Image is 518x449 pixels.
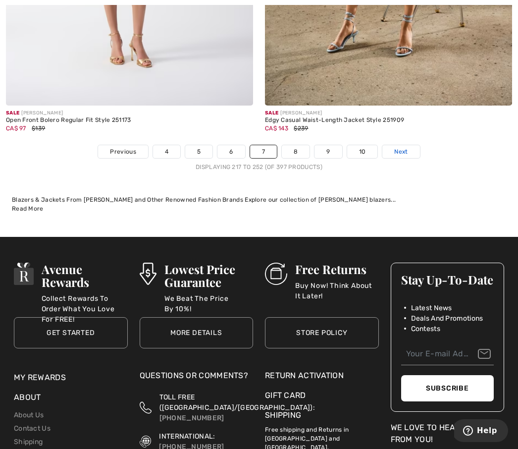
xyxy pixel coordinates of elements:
div: Questions or Comments? [140,370,254,387]
div: Edgy Casual Waist-Length Jacket Style 251909 [265,117,512,124]
a: Gift Card [265,390,379,401]
a: Previous [98,145,148,158]
a: Return Activation [265,370,379,382]
a: 8 [282,145,310,158]
img: Avenue Rewards [14,263,34,285]
span: CA$ 97 [6,125,26,132]
div: Open Front Bolero Regular Fit Style 251173 [6,117,253,124]
a: Shipping [14,438,43,446]
a: 9 [314,145,342,158]
a: About Us [14,411,44,419]
a: 6 [217,145,245,158]
a: More Details [140,317,254,348]
a: 4 [153,145,180,158]
span: Deals And Promotions [411,313,483,324]
span: Next [394,147,408,156]
img: Lowest Price Guarantee [140,263,156,285]
p: We Beat The Price By 10%! [164,293,253,313]
button: Subscribe [401,375,494,401]
div: Blazers & Jackets From [PERSON_NAME] and Other Renowned Fashion Brands Explore our collection of ... [12,195,506,204]
span: Latest News [411,303,452,313]
a: [PHONE_NUMBER] [159,414,224,422]
a: 5 [185,145,212,158]
p: Collect Rewards To Order What You Love For FREE! [42,293,128,313]
a: Shipping [265,410,301,420]
a: Get Started [14,317,128,348]
a: My Rewards [14,373,66,382]
h3: Stay Up-To-Date [401,273,494,286]
span: TOLL FREE ([GEOGRAPHIC_DATA]/[GEOGRAPHIC_DATA]): [159,393,315,412]
a: Store Policy [265,317,379,348]
span: Sale [265,110,278,116]
span: INTERNATIONAL: [159,432,215,441]
span: Read More [12,205,44,212]
span: $239 [294,125,308,132]
h3: Avenue Rewards [42,263,128,288]
span: Previous [110,147,136,156]
div: About [14,392,128,408]
a: 7 [250,145,277,158]
img: Toll Free (Canada/US) [140,392,152,423]
iframe: Opens a widget where you can find more information [454,419,508,444]
div: [PERSON_NAME] [6,110,253,117]
span: $139 [32,125,45,132]
a: 10 [347,145,378,158]
div: [PERSON_NAME] [265,110,512,117]
h3: Lowest Price Guarantee [164,263,253,288]
a: Next [382,145,419,158]
span: Contests [411,324,440,334]
span: Sale [6,110,19,116]
h3: Free Returns [295,263,379,276]
img: Free Returns [265,263,287,285]
span: CA$ 143 [265,125,288,132]
p: Buy Now! Think About It Later! [295,281,379,300]
div: We Love To Hear From You! [391,422,505,446]
a: Contact Us [14,424,51,433]
input: Your E-mail Address [401,343,494,365]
